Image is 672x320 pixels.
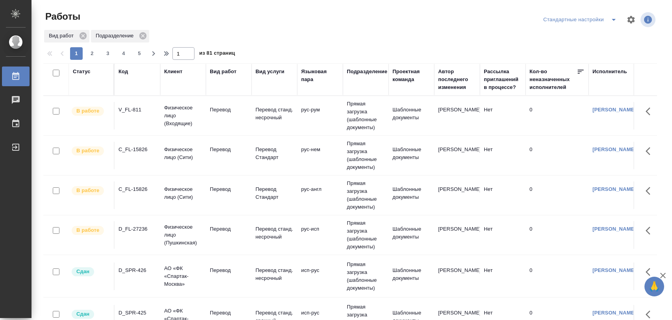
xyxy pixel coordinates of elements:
[389,221,434,249] td: Шаблонные документы
[541,13,622,26] div: split button
[73,68,91,76] div: Статус
[86,50,98,57] span: 2
[71,106,110,117] div: Исполнитель выполняет работу
[301,68,339,83] div: Языковая пара
[210,266,248,274] p: Перевод
[164,104,202,128] p: Физическое лицо (Входящие)
[434,263,480,290] td: [PERSON_NAME]
[210,225,248,233] p: Перевод
[255,225,293,241] p: Перевод станд. несрочный
[133,47,146,60] button: 5
[389,102,434,129] td: Шаблонные документы
[118,68,128,76] div: Код
[102,47,114,60] button: 3
[117,47,130,60] button: 4
[210,309,248,317] p: Перевод
[592,310,636,316] a: [PERSON_NAME]
[480,102,526,129] td: Нет
[526,181,589,209] td: 0
[480,263,526,290] td: Нет
[641,263,660,281] button: Здесь прячутся важные кнопки
[297,263,343,290] td: исп-рус
[434,221,480,249] td: [PERSON_NAME]
[255,106,293,122] p: Перевод станд. несрочный
[592,186,636,192] a: [PERSON_NAME]
[343,176,389,215] td: Прямая загрузка (шаблонные документы)
[255,146,293,161] p: Перевод Стандарт
[480,142,526,169] td: Нет
[133,50,146,57] span: 5
[86,47,98,60] button: 2
[118,106,156,114] div: V_FL-811
[592,226,636,232] a: [PERSON_NAME]
[438,68,476,91] div: Автор последнего изменения
[389,142,434,169] td: Шаблонные документы
[526,263,589,290] td: 0
[43,10,80,23] span: Работы
[641,221,660,240] button: Здесь прячутся важные кнопки
[210,185,248,193] p: Перевод
[164,68,182,76] div: Клиент
[529,68,577,91] div: Кол-во неназначенных исполнителей
[297,142,343,169] td: рус-нем
[164,265,202,288] p: АО «ФК «Спартак-Москва»
[118,146,156,154] div: C_FL-15826
[118,225,156,233] div: D_FL-27236
[118,185,156,193] div: C_FL-15826
[484,68,522,91] div: Рассылка приглашений в процессе?
[76,226,99,234] p: В работе
[255,185,293,201] p: Перевод Стандарт
[96,32,136,40] p: Подразделение
[343,96,389,135] td: Прямая загрузка (шаблонные документы)
[164,146,202,161] p: Физическое лицо (Сити)
[648,278,661,295] span: 🙏
[210,146,248,154] p: Перевод
[255,68,285,76] div: Вид услуги
[526,221,589,249] td: 0
[592,107,636,113] a: [PERSON_NAME]
[71,185,110,196] div: Исполнитель выполняет работу
[526,102,589,129] td: 0
[118,266,156,274] div: D_SPR-426
[71,225,110,236] div: Исполнитель выполняет работу
[641,12,657,27] span: Посмотреть информацию
[210,106,248,114] p: Перевод
[164,185,202,201] p: Физическое лицо (Сити)
[389,263,434,290] td: Шаблонные документы
[641,102,660,121] button: Здесь прячутся важные кнопки
[76,187,99,194] p: В работе
[644,277,664,296] button: 🙏
[592,146,636,152] a: [PERSON_NAME]
[71,309,110,320] div: Менеджер проверил работу исполнителя, передает ее на следующий этап
[389,181,434,209] td: Шаблонные документы
[297,221,343,249] td: рус-исп
[297,181,343,209] td: рус-англ
[347,68,387,76] div: Подразделение
[343,215,389,255] td: Прямая загрузка (шаблонные документы)
[164,223,202,247] p: Физическое лицо (Пушкинская)
[297,102,343,129] td: рус-рум
[255,266,293,282] p: Перевод станд. несрочный
[76,107,99,115] p: В работе
[434,102,480,129] td: [PERSON_NAME]
[71,266,110,277] div: Менеджер проверил работу исполнителя, передает ее на следующий этап
[199,48,235,60] span: из 81 страниц
[91,30,149,43] div: Подразделение
[210,68,237,76] div: Вид работ
[71,146,110,156] div: Исполнитель выполняет работу
[117,50,130,57] span: 4
[76,147,99,155] p: В работе
[76,268,89,276] p: Сдан
[44,30,89,43] div: Вид работ
[480,181,526,209] td: Нет
[392,68,430,83] div: Проектная команда
[343,257,389,296] td: Прямая загрузка (шаблонные документы)
[641,142,660,161] button: Здесь прячутся важные кнопки
[343,136,389,175] td: Прямая загрузка (шаблонные документы)
[118,309,156,317] div: D_SPR-425
[102,50,114,57] span: 3
[592,267,636,273] a: [PERSON_NAME]
[480,221,526,249] td: Нет
[49,32,76,40] p: Вид работ
[526,142,589,169] td: 0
